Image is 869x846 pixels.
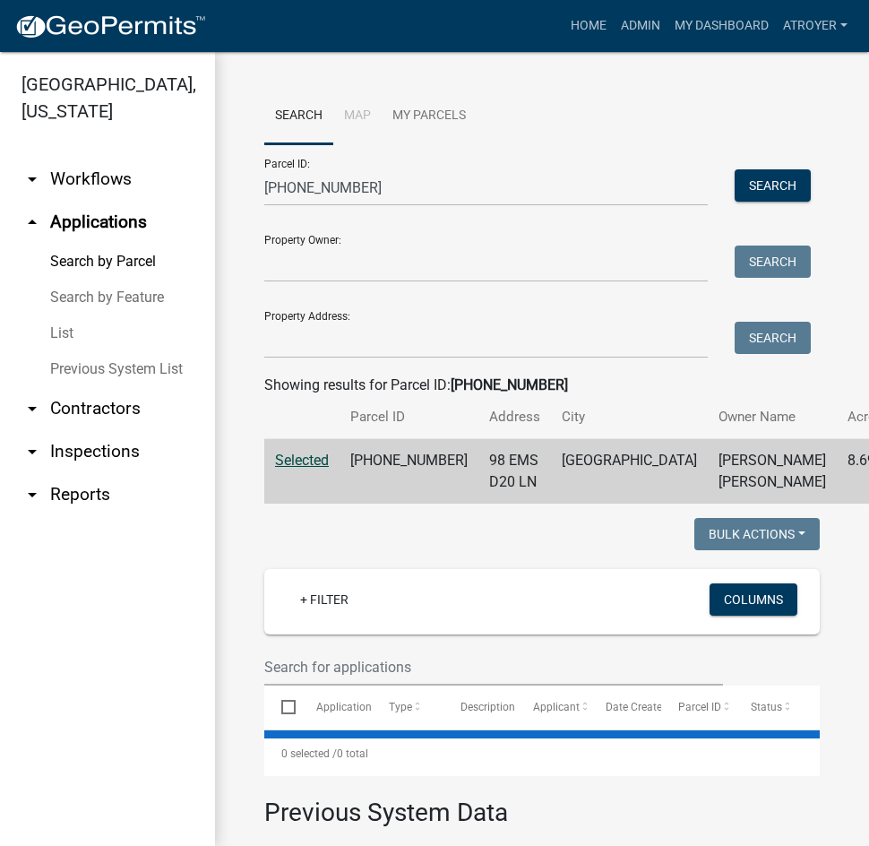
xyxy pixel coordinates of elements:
span: Application Number [316,701,414,713]
th: Address [478,396,551,438]
button: Columns [710,583,797,616]
datatable-header-cell: Status [734,686,806,729]
a: + Filter [286,583,363,616]
span: Applicant [533,701,580,713]
i: arrow_drop_down [22,484,43,505]
datatable-header-cell: Select [264,686,298,729]
datatable-header-cell: Type [371,686,443,729]
a: My Parcels [382,88,477,145]
button: Search [735,322,811,354]
a: Admin [614,9,667,43]
div: Showing results for Parcel ID: [264,375,820,396]
span: Parcel ID [678,701,721,713]
datatable-header-cell: Date Created [589,686,661,729]
input: Search for applications [264,649,723,686]
span: Status [751,701,782,713]
span: Description [460,701,515,713]
i: arrow_drop_down [22,441,43,462]
td: 98 EMS D20 LN [478,439,551,505]
i: arrow_drop_down [22,398,43,419]
a: Search [264,88,333,145]
button: Bulk Actions [694,518,820,550]
td: [GEOGRAPHIC_DATA] [551,439,708,505]
th: City [551,396,708,438]
a: My Dashboard [667,9,776,43]
datatable-header-cell: Description [443,686,516,729]
span: Date Created [606,701,668,713]
i: arrow_drop_down [22,168,43,190]
div: 0 total [264,731,820,776]
h3: Previous System Data [264,776,820,832]
a: Selected [275,452,329,469]
strong: [PHONE_NUMBER] [451,376,568,393]
datatable-header-cell: Application Number [298,686,371,729]
button: Search [735,169,811,202]
a: atroyer [776,9,855,43]
span: 0 selected / [281,747,337,760]
button: Search [735,246,811,278]
td: [PERSON_NAME] [PERSON_NAME] [708,439,837,505]
th: Parcel ID [340,396,478,438]
datatable-header-cell: Applicant [516,686,589,729]
th: Owner Name [708,396,837,438]
datatable-header-cell: Parcel ID [661,686,734,729]
i: arrow_drop_up [22,211,43,233]
span: Type [389,701,412,713]
a: Home [564,9,614,43]
td: [PHONE_NUMBER] [340,439,478,505]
